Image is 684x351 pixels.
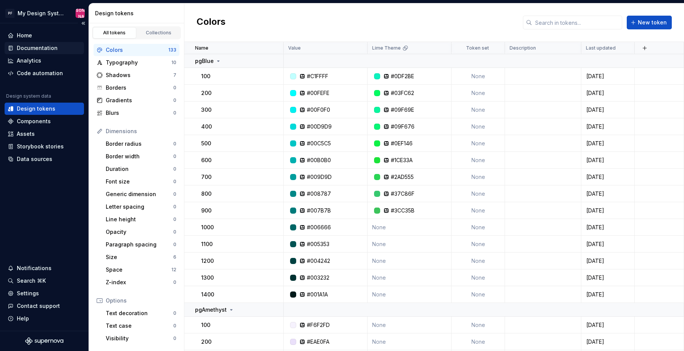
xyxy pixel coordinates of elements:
div: #00C5C5 [307,140,331,147]
h2: Colors [197,16,226,29]
a: Space12 [103,264,179,276]
a: Assets [5,128,84,140]
div: [DATE] [582,89,634,97]
div: [DATE] [582,224,634,231]
div: #1CE33A [391,156,413,164]
p: 500 [201,140,211,147]
div: Dimensions [106,127,176,135]
p: 900 [201,207,211,214]
a: Z-index0 [103,276,179,288]
td: None [368,219,452,236]
div: #09F69E [391,106,414,114]
p: 100 [201,72,210,80]
a: Components [5,115,84,127]
div: 0 [173,204,176,210]
a: Documentation [5,42,84,54]
div: Help [17,315,29,322]
td: None [452,236,505,253]
a: Text case0 [103,320,179,332]
div: #008787 [307,190,331,198]
a: Visibility0 [103,332,179,345]
div: Options [106,297,176,304]
div: Documentation [17,44,58,52]
div: #0EF146 [391,140,413,147]
a: Opacity0 [103,226,179,238]
a: Typography10 [94,56,179,69]
td: None [452,269,505,286]
div: #005353 [307,240,329,248]
div: Line height [106,216,173,223]
p: Token set [466,45,489,51]
div: #C1FFFF [307,72,328,80]
div: Settings [17,290,39,297]
p: 1200 [201,257,214,265]
div: #09F676 [391,123,415,130]
a: Size6 [103,251,179,263]
div: 12 [171,267,176,273]
button: Search ⌘K [5,275,84,287]
div: 133 [168,47,176,53]
div: Notifications [17,264,52,272]
p: 1300 [201,274,214,282]
div: #00B0B0 [307,156,331,164]
div: [DATE] [582,190,634,198]
a: Duration0 [103,163,179,175]
div: Generic dimension [106,190,173,198]
td: None [452,286,505,303]
div: #004242 [307,257,330,265]
span: New token [638,19,667,26]
div: 0 [173,85,176,91]
div: Design system data [6,93,51,99]
p: 700 [201,173,211,181]
p: 300 [201,106,211,114]
div: #00FEFE [307,89,329,97]
div: [DATE] [582,156,634,164]
p: pgAmethyst [195,306,227,314]
div: [DATE] [582,140,634,147]
div: Border radius [106,140,173,148]
td: None [368,269,452,286]
button: Contact support [5,300,84,312]
a: Settings [5,287,84,299]
div: Assets [17,130,35,138]
div: #F6F2FD [307,321,330,329]
a: Generic dimension0 [103,188,179,200]
div: Size [106,253,173,261]
div: [DATE] [582,173,634,181]
p: Name [195,45,208,51]
td: None [368,236,452,253]
div: Duration [106,165,173,173]
p: 200 [201,89,211,97]
a: Border radius0 [103,138,179,150]
a: Font size0 [103,175,179,188]
a: Text decoration0 [103,307,179,319]
div: [DATE] [582,274,634,282]
div: #001A1A [307,291,328,298]
div: [PERSON_NAME] [76,1,85,26]
svg: Supernova Logo [25,337,63,345]
a: Border width0 [103,150,179,163]
a: Storybook stories [5,140,84,153]
td: None [452,202,505,219]
div: #009D9D [307,173,332,181]
td: None [452,219,505,236]
p: 200 [201,338,211,346]
div: 0 [173,166,176,172]
div: Storybook stories [17,143,64,150]
div: Shadows [106,71,173,79]
div: [DATE] [582,321,634,329]
p: 1100 [201,240,213,248]
p: pgBlue [195,57,214,65]
button: Collapse sidebar [78,18,89,29]
a: Line height0 [103,213,179,225]
div: #0DF2BE [391,72,414,80]
div: Code automation [17,69,63,77]
div: 0 [173,242,176,248]
div: 0 [173,335,176,341]
td: None [452,85,505,101]
a: Colors133 [94,44,179,56]
div: Opacity [106,228,173,236]
td: None [368,286,452,303]
td: None [452,152,505,169]
button: Help [5,312,84,325]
